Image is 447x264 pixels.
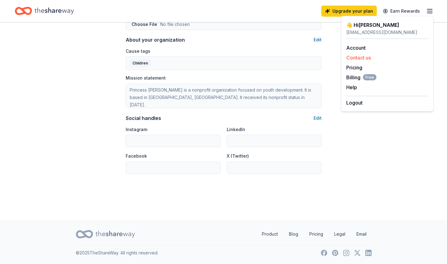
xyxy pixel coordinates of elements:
button: Help [346,84,357,91]
label: Instagram [126,126,147,133]
label: Facebook [126,153,147,159]
a: Legal [329,228,350,240]
a: Blog [284,228,303,240]
span: Billing [346,74,376,81]
button: BillingFree [346,74,376,81]
div: Children [130,59,151,67]
a: Account [346,45,366,51]
label: Cause tags [126,48,150,54]
span: Free [363,74,376,80]
textarea: Princess [PERSON_NAME] is a nonprofit organization focused on youth development. It is based in [... [126,84,322,108]
label: Mission statement [126,75,166,81]
button: Contact us [346,54,371,61]
div: Social handles [126,114,161,122]
div: 👋 Hi [PERSON_NAME] [346,21,428,29]
div: About your organization [126,36,185,43]
a: Home [15,4,74,18]
button: Logout [346,99,363,106]
p: © 2025 TheShareWay. All rights reserved. [76,249,158,257]
button: Edit [314,114,322,122]
div: [EMAIL_ADDRESS][DOMAIN_NAME] [346,29,428,36]
button: Edit [314,36,322,43]
a: Pricing [346,64,362,71]
label: LinkedIn [227,126,245,133]
label: X (Twitter) [227,153,249,159]
a: Upgrade your plan [321,6,377,17]
button: Children [126,56,322,70]
nav: quick links [257,228,372,240]
a: Earn Rewards [379,6,424,17]
a: Pricing [304,228,328,240]
a: Product [257,228,283,240]
a: Email [352,228,372,240]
